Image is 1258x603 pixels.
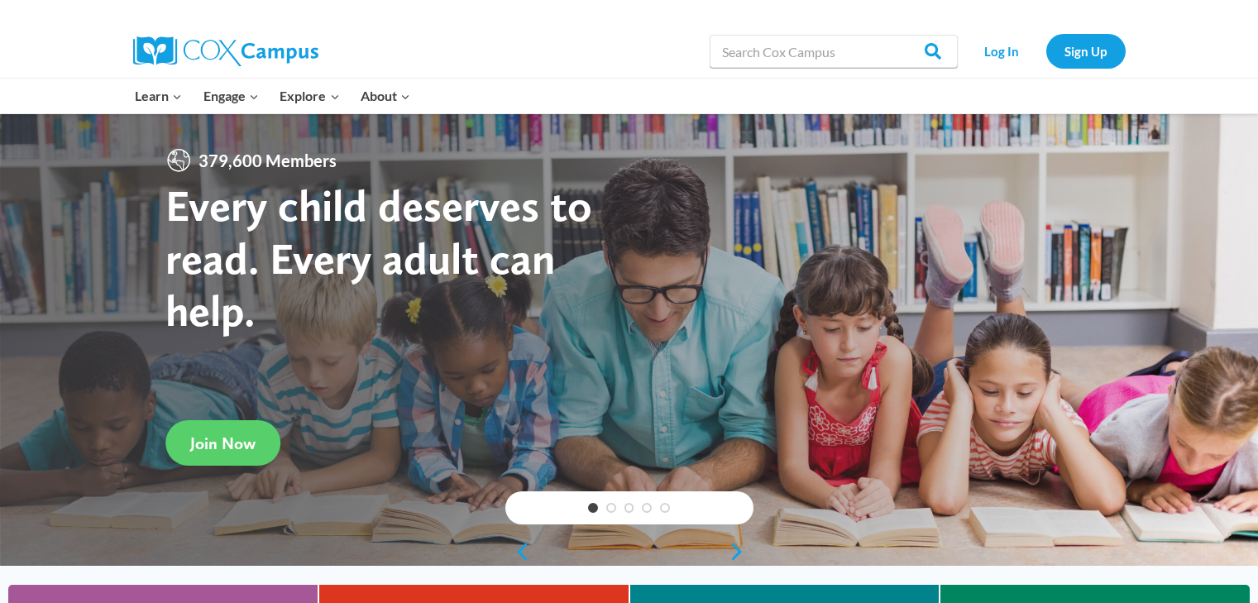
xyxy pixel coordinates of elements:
[660,503,670,513] a: 5
[203,85,259,107] span: Engage
[505,535,753,568] div: content slider buttons
[606,503,616,513] a: 2
[588,503,598,513] a: 1
[135,85,182,107] span: Learn
[165,420,280,466] a: Join Now
[624,503,634,513] a: 3
[190,433,256,453] span: Join Now
[642,503,652,513] a: 4
[125,79,421,113] nav: Primary Navigation
[165,179,592,337] strong: Every child deserves to read. Every adult can help.
[192,147,343,174] span: 379,600 Members
[280,85,339,107] span: Explore
[505,542,530,562] a: previous
[133,36,318,66] img: Cox Campus
[361,85,410,107] span: About
[710,35,958,68] input: Search Cox Campus
[966,34,1126,68] nav: Secondary Navigation
[966,34,1038,68] a: Log In
[729,542,753,562] a: next
[1046,34,1126,68] a: Sign Up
